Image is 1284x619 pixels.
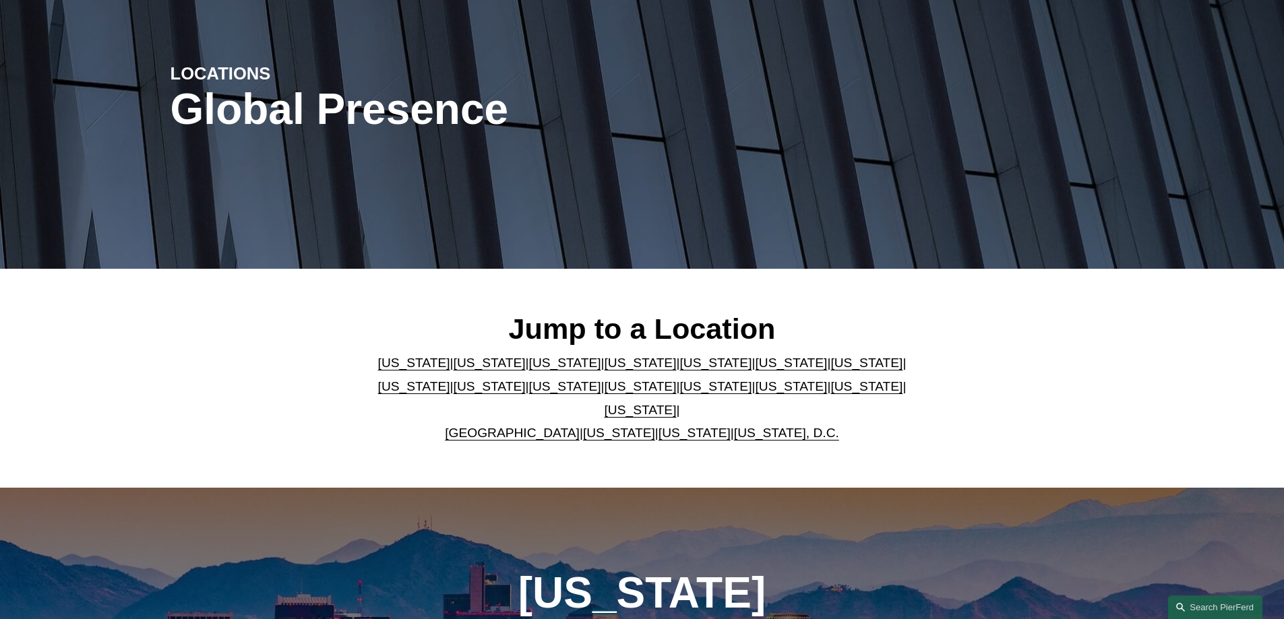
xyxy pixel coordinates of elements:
a: [US_STATE] [830,356,903,370]
a: [US_STATE] [529,356,601,370]
a: [US_STATE] [755,356,827,370]
p: | | | | | | | | | | | | | | | | | | [367,352,917,445]
a: [US_STATE] [583,426,655,440]
h1: [US_STATE] [446,568,838,618]
a: [GEOGRAPHIC_DATA] [445,426,580,440]
h2: Jump to a Location [367,311,917,346]
a: [US_STATE] [454,356,526,370]
a: Search this site [1168,595,1262,619]
a: [US_STATE] [378,356,450,370]
a: [US_STATE] [830,379,903,393]
a: [US_STATE] [605,356,677,370]
a: [US_STATE] [679,379,752,393]
a: [US_STATE] [659,426,731,440]
h4: LOCATIONS [171,63,406,84]
h1: Global Presence [171,85,799,134]
a: [US_STATE] [679,356,752,370]
a: [US_STATE], D.C. [734,426,839,440]
a: [US_STATE] [755,379,827,393]
a: [US_STATE] [605,403,677,417]
a: [US_STATE] [378,379,450,393]
a: [US_STATE] [605,379,677,393]
a: [US_STATE] [529,379,601,393]
a: [US_STATE] [454,379,526,393]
